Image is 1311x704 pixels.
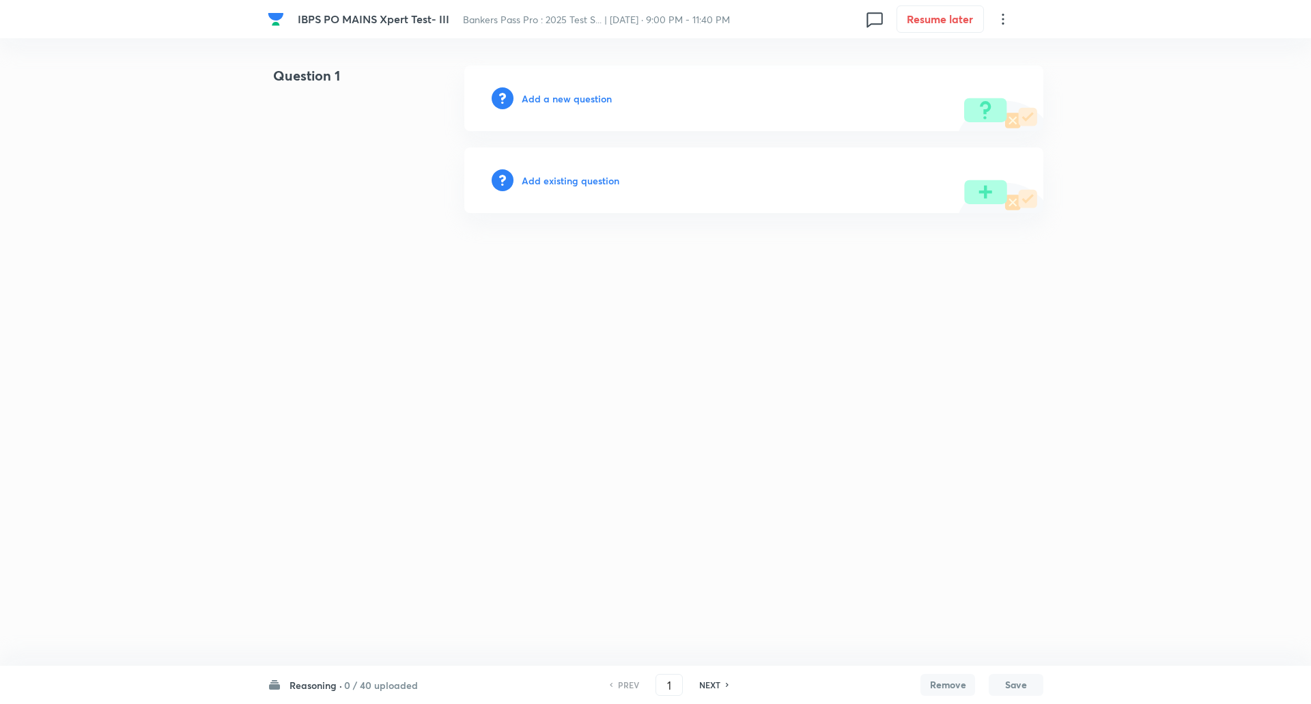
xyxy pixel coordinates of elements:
button: Resume later [897,5,984,33]
span: Bankers Pass Pro : 2025 Test S... | [DATE] · 9:00 PM - 11:40 PM [463,13,730,26]
h6: Add existing question [522,173,619,188]
h4: Question 1 [268,66,421,97]
span: IBPS PO MAINS Xpert Test- III [298,12,449,26]
button: Remove [920,674,975,696]
h6: NEXT [699,679,720,691]
a: Company Logo [268,11,287,27]
button: Save [989,674,1043,696]
img: Company Logo [268,11,284,27]
h6: PREV [618,679,639,691]
h6: Reasoning · [290,678,342,692]
h6: Add a new question [522,91,612,106]
h6: 0 / 40 uploaded [344,678,418,692]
